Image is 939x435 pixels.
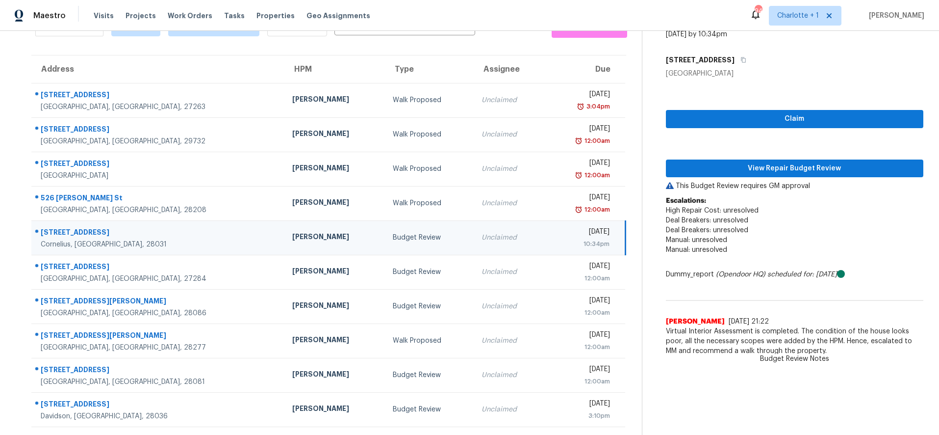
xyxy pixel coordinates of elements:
i: (Opendoor HQ) [716,271,765,278]
img: Overdue Alarm Icon [577,102,584,111]
div: 3:04pm [584,102,610,111]
div: [GEOGRAPHIC_DATA], [GEOGRAPHIC_DATA], 28086 [41,308,277,318]
div: [STREET_ADDRESS] [41,227,277,240]
span: Deal Breakers: unresolved [666,227,748,234]
div: [DATE] [552,330,610,342]
button: View Repair Budget Review [666,160,924,178]
div: 12:00am [583,136,610,146]
div: Unclaimed [482,370,536,380]
div: Budget Review [393,370,466,380]
div: Davidson, [GEOGRAPHIC_DATA], 28036 [41,411,277,421]
span: Properties [256,11,295,21]
span: Manual: unresolved [666,237,727,244]
div: [STREET_ADDRESS][PERSON_NAME] [41,330,277,343]
span: View Repair Budget Review [674,163,916,175]
span: Tasks [224,12,245,19]
div: [STREET_ADDRESS] [41,262,277,274]
div: Walk Proposed [393,198,466,208]
div: Budget Review [393,267,466,277]
div: [PERSON_NAME] [292,163,377,175]
div: [DATE] [552,261,610,273]
img: Overdue Alarm Icon [575,136,583,146]
div: Budget Review [393,301,466,311]
div: [DATE] [552,158,610,170]
div: [GEOGRAPHIC_DATA], [GEOGRAPHIC_DATA], 28208 [41,205,277,215]
span: Manual: unresolved [666,246,727,253]
div: Walk Proposed [393,95,466,105]
div: [PERSON_NAME] [292,232,377,244]
span: [PERSON_NAME] [865,11,924,21]
div: Unclaimed [482,233,536,243]
div: 10:34pm [552,239,609,249]
span: Claim [674,113,916,125]
div: [PERSON_NAME] [292,404,377,416]
div: [STREET_ADDRESS] [41,90,277,102]
div: Unclaimed [482,95,536,105]
th: Type [385,55,474,83]
div: [DATE] [552,399,610,411]
div: [DATE] by 10:34pm [666,29,727,39]
button: Claim [666,110,924,128]
div: Unclaimed [482,267,536,277]
i: scheduled for: [DATE] [767,271,837,278]
b: Escalations: [666,197,706,204]
span: [PERSON_NAME] [666,317,725,326]
div: 12:00am [552,377,610,386]
div: Walk Proposed [393,130,466,139]
div: [DATE] [552,89,610,102]
th: HPM [284,55,385,83]
div: 12:00am [583,170,610,180]
div: [PERSON_NAME] [292,129,377,141]
div: [STREET_ADDRESS][PERSON_NAME] [41,296,277,308]
div: [STREET_ADDRESS] [41,365,277,377]
span: Geo Assignments [306,11,370,21]
div: 94 [755,6,761,16]
div: [DATE] [552,227,609,239]
button: Copy Address [735,51,748,69]
div: [STREET_ADDRESS] [41,124,277,136]
div: Unclaimed [482,164,536,174]
div: 3:10pm [552,411,610,421]
div: 12:00am [552,308,610,318]
div: [PERSON_NAME] [292,335,377,347]
span: High Repair Cost: unresolved [666,207,759,214]
div: Unclaimed [482,301,536,311]
div: Unclaimed [482,405,536,414]
div: [GEOGRAPHIC_DATA], [GEOGRAPHIC_DATA], 28081 [41,377,277,387]
h5: [STREET_ADDRESS] [666,55,735,65]
span: Visits [94,11,114,21]
div: [DATE] [552,192,610,205]
div: [PERSON_NAME] [292,300,377,313]
th: Assignee [474,55,544,83]
div: [GEOGRAPHIC_DATA] [666,69,924,79]
div: [DATE] [552,296,610,308]
span: Charlotte + 1 [777,11,819,21]
div: 12:00am [583,205,610,215]
div: [GEOGRAPHIC_DATA], [GEOGRAPHIC_DATA], 27284 [41,274,277,284]
div: 526 [PERSON_NAME] St [41,193,277,205]
img: Overdue Alarm Icon [575,170,583,180]
span: Work Orders [168,11,212,21]
div: [STREET_ADDRESS] [41,159,277,171]
div: Budget Review [393,233,466,243]
span: Maestro [33,11,66,21]
th: Due [544,55,625,83]
span: Virtual Interior Assessment is completed. The condition of the house looks poor, all the necessar... [666,326,924,356]
span: Projects [126,11,156,21]
div: Dummy_report [666,270,924,279]
div: [DATE] [552,364,610,377]
div: [GEOGRAPHIC_DATA], [GEOGRAPHIC_DATA], 27263 [41,102,277,112]
div: 12:00am [552,342,610,352]
div: Budget Review [393,405,466,414]
div: [PERSON_NAME] [292,266,377,278]
img: Overdue Alarm Icon [575,205,583,215]
p: This Budget Review requires GM approval [666,181,924,191]
div: Unclaimed [482,130,536,139]
div: [PERSON_NAME] [292,94,377,107]
div: Unclaimed [482,198,536,208]
div: Walk Proposed [393,164,466,174]
div: [GEOGRAPHIC_DATA], [GEOGRAPHIC_DATA], 29732 [41,136,277,146]
div: [GEOGRAPHIC_DATA] [41,171,277,181]
div: Walk Proposed [393,336,466,346]
div: [DATE] [552,124,610,136]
